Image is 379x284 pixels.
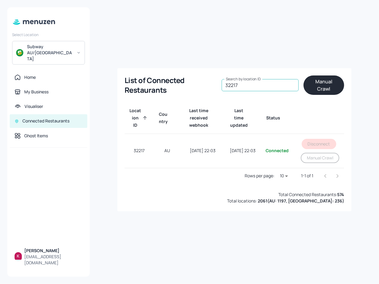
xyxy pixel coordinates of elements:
div: 10 [277,172,291,180]
td: [DATE] 22:03 [225,134,261,168]
div: Total Connected Restaurants: [278,191,344,198]
div: Select Location [12,32,85,37]
button: Disconnect [302,139,336,149]
td: 32217 [125,134,154,168]
span: Status [266,114,288,122]
td: [DATE] 22:03 [180,134,225,168]
label: Search by location ID [226,76,261,82]
div: Home [24,74,36,80]
div: Total locations: [227,198,344,204]
div: Connected [266,148,289,154]
img: ALm5wu0uMJs5_eqw6oihenv1OotFdBXgP3vgpp2z_jxl=s96-c [15,252,22,259]
b: 574 [337,192,344,197]
td: AU [154,134,180,168]
div: [EMAIL_ADDRESS][DOMAIN_NAME] [24,254,82,266]
button: Manual Crawl [304,75,344,95]
div: Subway AU/[GEOGRAPHIC_DATA] [27,44,73,62]
span: Location ID [129,107,149,129]
div: Connected Restaurants [22,118,69,124]
img: avatar [16,49,23,56]
div: Visualiser [25,103,43,109]
span: Last time updated [230,107,256,129]
div: My Business [24,89,49,95]
div: Ghost Items [24,133,48,139]
p: 1-1 of 1 [301,173,313,179]
div: [PERSON_NAME] [24,248,82,254]
div: List of Connected Restaurants [125,75,214,95]
span: Country [159,111,176,125]
b: 2061 ( AU: 1197, [GEOGRAPHIC_DATA]: 236 ) [258,198,344,204]
button: Manual Crawl [301,153,339,163]
span: Last time received webhook [185,107,220,129]
p: Rows per page: [245,173,274,179]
